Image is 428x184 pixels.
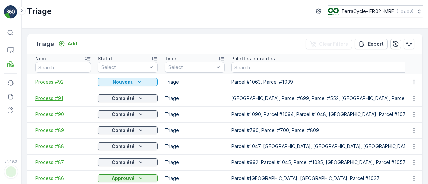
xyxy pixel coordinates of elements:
p: Palettes entrantes [231,55,275,62]
img: terracycle.png [328,8,339,15]
p: Complété [112,95,135,102]
a: Process #87 [35,159,91,166]
p: Nouveau [113,79,134,85]
button: Complété [98,142,158,150]
p: Statut [98,55,112,62]
button: Export [355,39,388,49]
button: Clear Filters [306,39,352,49]
button: TerraCycle- FR02 -MRF(+02:00) [328,5,423,17]
td: Triage [161,74,228,90]
p: TerraCycle- FR02 -MRF [341,8,394,15]
td: Triage [161,122,228,138]
button: Complété [98,110,158,118]
button: TT [4,165,17,179]
p: Add [68,40,77,47]
a: Process #91 [35,95,91,102]
td: Triage [161,154,228,170]
p: Triage [27,6,52,17]
p: Complété [112,111,135,118]
a: Process #88 [35,143,91,150]
p: Complété [112,159,135,166]
p: Select [168,64,214,71]
div: TT [6,166,16,177]
button: Complété [98,158,158,166]
p: Approuvé [112,175,135,182]
p: Clear Filters [319,41,348,47]
p: Export [368,41,384,47]
td: Triage [161,106,228,122]
p: Type [165,55,176,62]
button: Approuvé [98,174,158,182]
td: Triage [161,138,228,154]
button: Add [56,40,80,48]
p: Nom [35,55,46,62]
p: ( +02:00 ) [397,9,413,14]
a: Process #89 [35,127,91,134]
img: logo [4,5,17,19]
span: v 1.49.3 [4,159,17,163]
input: Search [35,62,91,73]
p: Triage [35,39,54,49]
button: Nouveau [98,78,158,86]
p: Complété [112,127,135,134]
p: Select [101,64,147,71]
a: Process #86 [35,175,91,182]
button: Complété [98,126,158,134]
td: Triage [161,90,228,106]
a: Process #92 [35,79,91,85]
p: Complété [112,143,135,150]
a: Process #90 [35,111,91,118]
button: Complété [98,94,158,102]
